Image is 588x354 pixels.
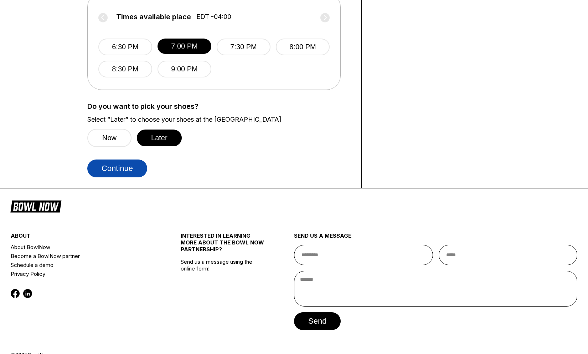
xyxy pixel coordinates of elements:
[116,13,191,21] span: Times available place
[181,232,266,258] div: INTERESTED IN LEARNING MORE ABOUT THE BOWL NOW PARTNERSHIP?
[11,269,153,278] a: Privacy Policy
[98,39,152,55] button: 6:30 PM
[158,61,211,77] button: 9:00 PM
[137,130,182,146] button: Later
[11,261,153,269] a: Schedule a demo
[217,39,270,55] button: 7:30 PM
[87,102,351,110] label: Do you want to pick your shoes?
[11,243,153,252] a: About BowlNow
[87,160,147,177] button: Continue
[276,39,330,55] button: 8:00 PM
[294,312,341,330] button: send
[158,39,211,54] button: 7:00 PM
[196,13,231,21] span: EDT -04:00
[87,116,351,123] label: Select “Later” to choose your shoes at the [GEOGRAPHIC_DATA]
[294,232,577,245] div: send us a message
[181,217,266,352] div: Send us a message using the online form!
[98,61,152,77] button: 8:30 PM
[11,232,153,243] div: about
[11,252,153,261] a: Become a BowlNow partner
[87,129,131,147] button: Now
